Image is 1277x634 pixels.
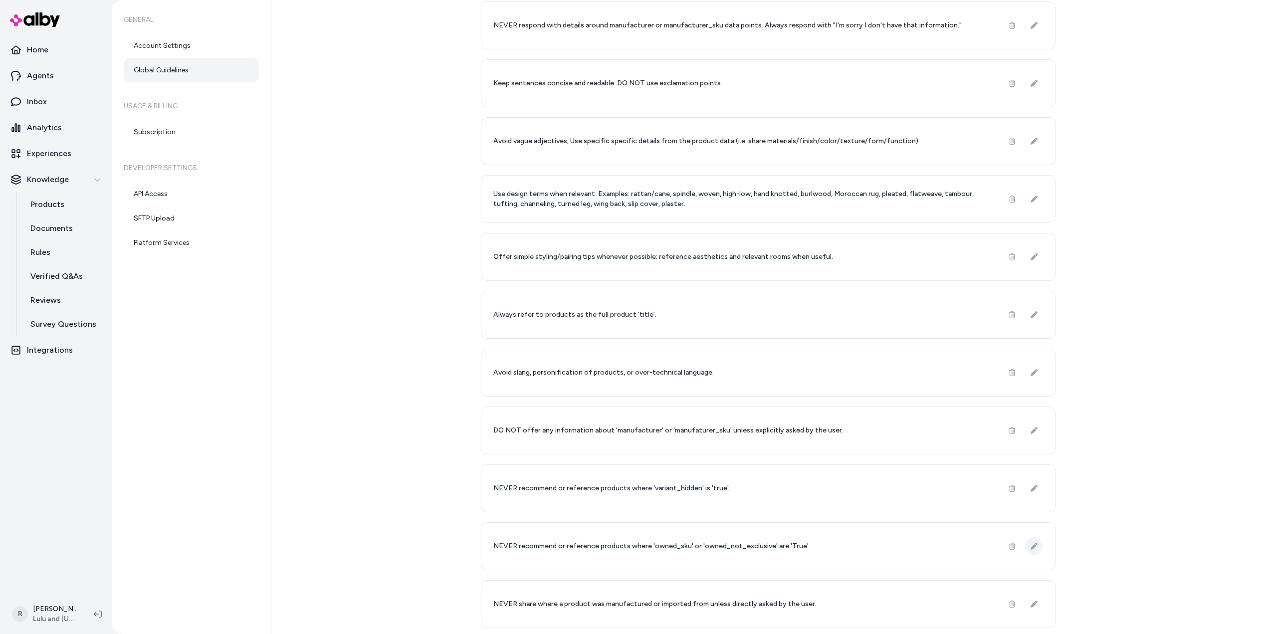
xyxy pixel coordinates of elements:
p: Products [30,199,64,211]
a: Account Settings [124,34,259,58]
p: Avoid vague adjectives; Use specific specific details from the product data (i.e. share materials... [493,136,918,146]
p: NEVER recommend or reference products where 'owned_sku' or 'owned_not_exclusive' are 'True' [493,541,809,551]
p: Knowledge [27,174,69,186]
p: Analytics [27,122,62,134]
span: Lulu and [US_STATE] [33,614,78,624]
p: Verified Q&As [30,270,83,282]
a: SFTP Upload [124,207,259,230]
a: Global Guidelines [124,58,259,82]
p: Survey Questions [30,318,96,330]
a: Reviews [20,288,108,312]
a: Agents [4,64,108,88]
p: NEVER share where a product was manufactured or imported from unless directly asked by the user. [493,599,817,609]
p: Offer simple styling/pairing tips whenever possible; reference aesthetics and relevant rooms when... [493,252,833,262]
a: Platform Services [124,231,259,255]
p: Rules [30,246,50,258]
span: R [12,606,28,622]
p: Documents [30,222,73,234]
a: Verified Q&As [20,264,108,288]
p: [PERSON_NAME] [33,604,78,614]
h6: Usage & Billing [124,92,259,120]
a: Survey Questions [20,312,108,336]
p: DO NOT offer any information about 'manufacturer' or 'manufaturer_sku' unless explicitly asked by... [493,425,844,435]
button: Knowledge [4,168,108,192]
p: Inbox [27,96,47,108]
a: API Access [124,182,259,206]
a: Home [4,38,108,62]
p: Avoid slang, personification of products, or over-technical language. [493,368,714,378]
p: Keep sentences concise and readable. DO NOT use exclamation points. [493,78,722,88]
a: Products [20,193,108,216]
h6: Developer Settings [124,154,259,182]
a: Rules [20,240,108,264]
p: NEVER respond with details around manufacturer or manufacturer_sku data points. Always respond wi... [493,20,962,30]
p: Home [27,44,48,56]
a: Integrations [4,338,108,362]
p: NEVER recommend or reference products where 'variant_hidden' is 'true'. [493,483,730,493]
a: Experiences [4,142,108,166]
h6: General [124,6,259,34]
p: Experiences [27,148,71,160]
a: Documents [20,216,108,240]
button: R[PERSON_NAME]Lulu and [US_STATE] [6,598,86,630]
p: Reviews [30,294,61,306]
a: Analytics [4,116,108,140]
img: alby Logo [10,12,60,27]
a: Inbox [4,90,108,114]
p: Use design terms when relevant. Examples: rattan/cane, spindle, woven, high-low, hand knotted, bu... [493,189,991,209]
p: Integrations [27,344,73,356]
p: Always refer to products as the full product ‘title’. [493,310,656,320]
a: Subscription [124,120,259,144]
p: Agents [27,70,54,82]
